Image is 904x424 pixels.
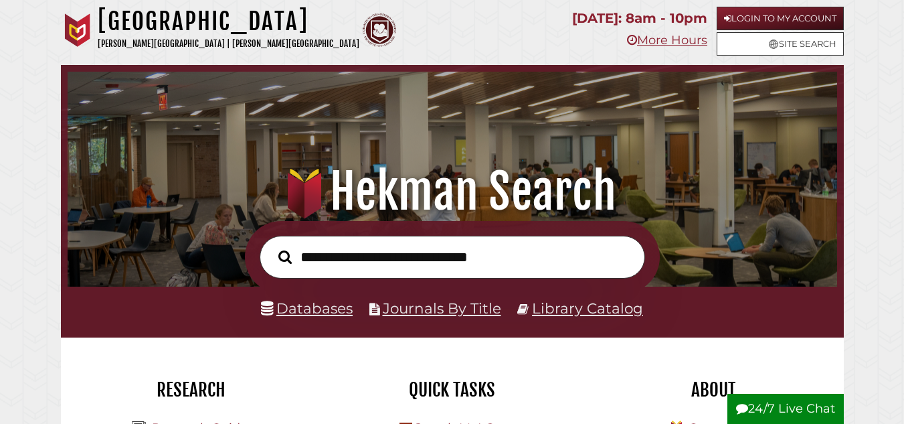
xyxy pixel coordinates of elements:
[98,36,359,52] p: [PERSON_NAME][GEOGRAPHIC_DATA] | [PERSON_NAME][GEOGRAPHIC_DATA]
[332,378,573,401] h2: Quick Tasks
[717,7,844,30] a: Login to My Account
[81,162,824,221] h1: Hekman Search
[593,378,834,401] h2: About
[717,32,844,56] a: Site Search
[627,33,707,48] a: More Hours
[98,7,359,36] h1: [GEOGRAPHIC_DATA]
[71,378,312,401] h2: Research
[61,13,94,47] img: Calvin University
[261,299,353,317] a: Databases
[572,7,707,30] p: [DATE]: 8am - 10pm
[363,13,396,47] img: Calvin Theological Seminary
[272,246,298,267] button: Search
[278,250,292,265] i: Search
[383,299,501,317] a: Journals By Title
[532,299,643,317] a: Library Catalog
